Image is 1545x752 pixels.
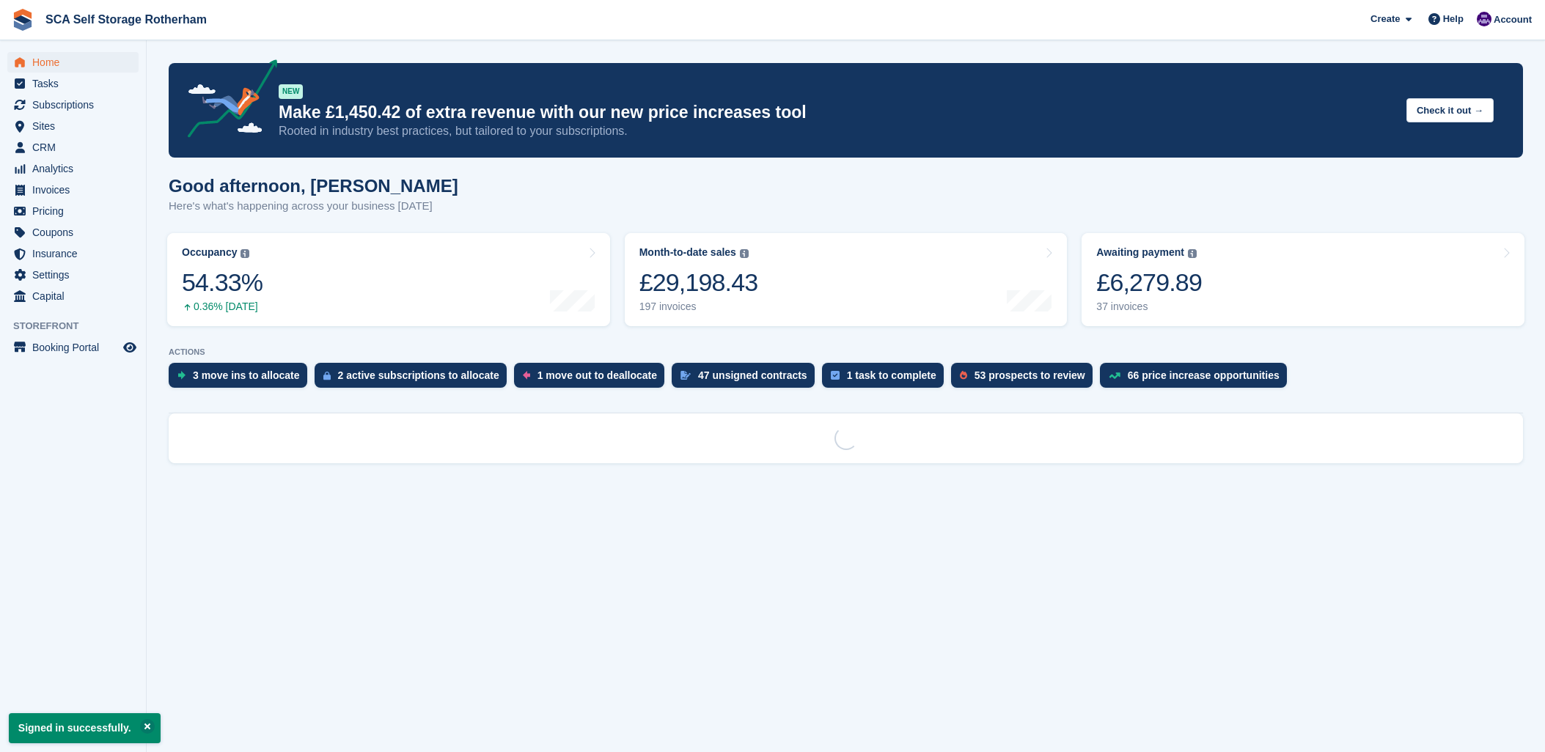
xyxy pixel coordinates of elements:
div: Awaiting payment [1096,246,1184,259]
a: menu [7,116,139,136]
span: Settings [32,265,120,285]
a: menu [7,52,139,73]
a: menu [7,286,139,306]
img: move_ins_to_allocate_icon-fdf77a2bb77ea45bf5b3d319d69a93e2d87916cf1d5bf7949dd705db3b84f3ca.svg [177,371,186,380]
img: stora-icon-8386f47178a22dfd0bd8f6a31ec36ba5ce8667c1dd55bd0f319d3a0aa187defe.svg [12,9,34,31]
button: Check it out → [1406,98,1494,122]
img: move_outs_to_deallocate_icon-f764333ba52eb49d3ac5e1228854f67142a1ed5810a6f6cc68b1a99e826820c5.svg [523,371,530,380]
img: task-75834270c22a3079a89374b754ae025e5fb1db73e45f91037f5363f120a921f8.svg [831,371,840,380]
a: menu [7,180,139,200]
div: Month-to-date sales [639,246,736,259]
span: Account [1494,12,1532,27]
span: Invoices [32,180,120,200]
span: Home [32,52,120,73]
a: menu [7,265,139,285]
span: Booking Portal [32,337,120,358]
span: CRM [32,137,120,158]
img: contract_signature_icon-13c848040528278c33f63329250d36e43548de30e8caae1d1a13099fd9432cc5.svg [680,371,691,380]
div: 1 task to complete [847,369,936,381]
a: menu [7,243,139,264]
p: Make £1,450.42 of extra revenue with our new price increases tool [279,102,1395,123]
span: Sites [32,116,120,136]
a: 47 unsigned contracts [672,363,822,395]
span: Coupons [32,222,120,243]
a: 1 move out to deallocate [514,363,672,395]
a: menu [7,158,139,179]
span: Storefront [13,319,146,333]
img: prospect-51fa495bee0391a8d652442698ab0144808aea92771e9ea1ae160a38d050c398.svg [960,371,967,380]
div: £6,279.89 [1096,268,1202,298]
img: price-adjustments-announcement-icon-8257ccfd72463d97f412b2fc003d46551f7dbcb40ab6d574587a9cd5c0d94... [175,59,278,143]
div: 197 invoices [639,301,758,313]
a: Month-to-date sales £29,198.43 197 invoices [625,233,1068,326]
a: menu [7,73,139,94]
img: Kelly Neesham [1477,12,1491,26]
p: Here's what's happening across your business [DATE] [169,198,458,215]
div: 54.33% [182,268,263,298]
p: Signed in successfully. [9,713,161,743]
a: 3 move ins to allocate [169,363,315,395]
a: 1 task to complete [822,363,951,395]
div: 47 unsigned contracts [698,369,807,381]
a: menu [7,222,139,243]
span: Capital [32,286,120,306]
a: menu [7,337,139,358]
div: 1 move out to deallocate [537,369,657,381]
p: Rooted in industry best practices, but tailored to your subscriptions. [279,123,1395,139]
span: Pricing [32,201,120,221]
div: 37 invoices [1096,301,1202,313]
img: icon-info-grey-7440780725fd019a000dd9b08b2336e03edf1995a4989e88bcd33f0948082b44.svg [740,249,749,258]
a: 2 active subscriptions to allocate [315,363,514,395]
span: Create [1370,12,1400,26]
div: 53 prospects to review [975,369,1085,381]
div: NEW [279,84,303,99]
a: 66 price increase opportunities [1100,363,1294,395]
img: active_subscription_to_allocate_icon-d502201f5373d7db506a760aba3b589e785aa758c864c3986d89f69b8ff3... [323,371,331,380]
a: Occupancy 54.33% 0.36% [DATE] [167,233,610,326]
img: icon-info-grey-7440780725fd019a000dd9b08b2336e03edf1995a4989e88bcd33f0948082b44.svg [241,249,249,258]
img: icon-info-grey-7440780725fd019a000dd9b08b2336e03edf1995a4989e88bcd33f0948082b44.svg [1188,249,1197,258]
div: 3 move ins to allocate [193,369,300,381]
a: menu [7,137,139,158]
div: £29,198.43 [639,268,758,298]
span: Analytics [32,158,120,179]
div: 66 price increase opportunities [1128,369,1280,381]
div: 0.36% [DATE] [182,301,263,313]
img: price_increase_opportunities-93ffe204e8149a01c8c9dc8f82e8f89637d9d84a8eef4429ea346261dce0b2c0.svg [1109,372,1120,379]
span: Subscriptions [32,95,120,115]
span: Help [1443,12,1464,26]
div: 2 active subscriptions to allocate [338,369,499,381]
a: Awaiting payment £6,279.89 37 invoices [1082,233,1524,326]
a: Preview store [121,339,139,356]
a: menu [7,201,139,221]
h1: Good afternoon, [PERSON_NAME] [169,176,458,196]
p: ACTIONS [169,347,1523,357]
div: Occupancy [182,246,237,259]
span: Insurance [32,243,120,264]
a: menu [7,95,139,115]
span: Tasks [32,73,120,94]
a: SCA Self Storage Rotherham [40,7,213,32]
a: 53 prospects to review [951,363,1100,395]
